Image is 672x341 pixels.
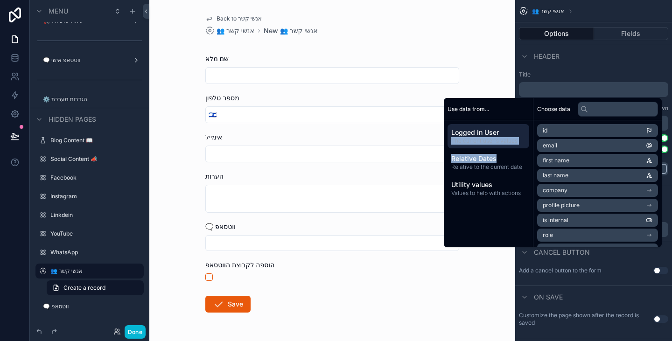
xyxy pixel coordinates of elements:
[205,172,224,180] span: הערות
[451,180,525,189] span: Utility values
[209,110,217,119] span: 🇮🇱
[451,128,525,137] span: Logged in User
[537,105,570,113] span: Choose data
[50,230,142,237] label: YouTube
[50,174,142,181] label: Facebook
[451,189,525,197] span: Values to help with actions
[50,267,138,275] label: 👥 אנשי קשר
[206,106,219,123] button: Select Button
[519,82,668,97] div: scrollable content
[205,133,222,141] span: אימייל
[43,96,142,103] label: ⚙️ הגדרות מערכת
[448,105,489,113] span: Use data from...
[451,154,525,163] span: Relative Dates
[217,15,262,22] span: Back to אנשי קשר
[444,120,533,204] div: scrollable content
[519,71,668,78] label: Title
[205,15,262,22] a: Back to אנשי קשר
[205,261,274,269] span: הוספה לקבוצת הווטסאפ
[50,249,142,256] label: WhatsApp
[451,137,525,145] span: The current user's values
[594,27,669,40] button: Fields
[49,115,96,124] span: Hidden pages
[43,56,129,64] label: 🗨️ ווטסאפ אישי
[519,267,602,274] label: Add a cancel button to the form
[519,27,594,40] button: Options
[205,55,229,63] span: שם מלא
[50,155,142,163] label: Social Content 📣
[205,26,254,35] a: 👥 אנשי קשר
[532,7,564,15] span: 👥 אנשי קשר
[49,7,68,16] span: Menu
[534,52,560,61] span: Header
[217,26,254,35] span: 👥 אנשי קשר
[63,284,105,292] span: Create a record
[125,325,146,339] button: Done
[205,235,459,251] button: Select Button
[50,137,142,144] label: Blog Content 📖
[205,94,239,102] span: מספר טלפון
[47,280,144,295] a: Create a record
[451,163,525,171] span: Relative to the current date
[534,248,590,257] span: Cancel button
[205,223,236,230] span: 🗨️ ווטסאפ
[534,292,563,302] span: On save
[50,193,142,200] label: Instagram
[519,312,653,327] label: Customize the page shown after the record is saved
[50,211,142,219] label: Linkdein
[205,296,251,313] button: Save
[264,26,318,35] a: New 👥 אנשי קשר
[43,303,142,310] label: 🗨️ ווטסאפ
